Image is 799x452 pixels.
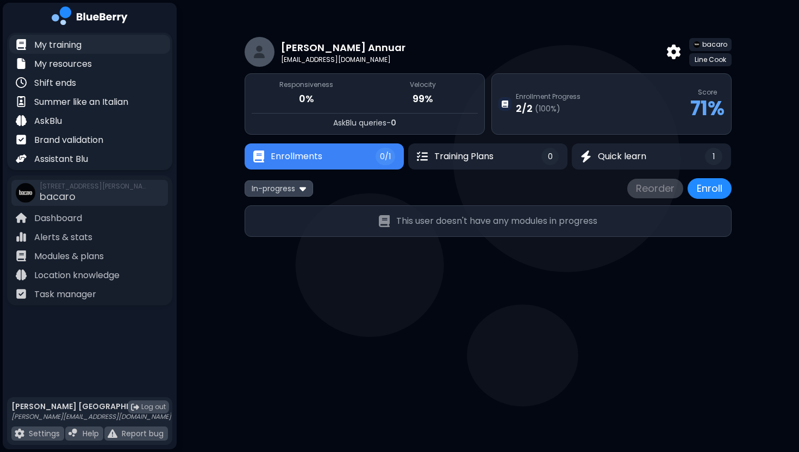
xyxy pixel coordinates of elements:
[535,104,560,114] span: ( 100 %)
[34,134,103,147] p: Brand validation
[34,96,128,109] p: Summer like an Italian
[52,7,128,29] img: company logo
[16,231,27,242] img: file icon
[689,53,732,66] div: Line Cook
[245,37,274,67] img: restaurant
[690,88,725,97] p: Score
[34,250,104,263] p: Modules & plans
[40,182,148,191] span: [STREET_ADDRESS][PERSON_NAME]
[713,152,715,161] span: 1
[252,118,478,128] p: -
[417,151,428,162] img: Training Plans
[688,178,732,199] button: Enroll
[34,212,82,225] p: Dashboard
[548,152,553,161] span: 0
[34,288,96,301] p: Task manager
[131,403,139,411] img: logout
[572,143,731,169] button: Quick learnQuick learn1
[34,115,62,128] p: AskBlu
[245,143,404,169] button: EnrollmentsEnrollments0/1
[516,92,580,101] p: Enrollment Progress
[598,150,646,163] span: Quick learn
[271,150,322,163] span: Enrollments
[34,231,92,244] p: Alerts & stats
[16,183,35,203] img: company thumbnail
[379,215,390,228] img: No teams
[15,429,24,438] img: file icon
[29,429,60,438] p: Settings
[502,101,508,108] img: Enrollment Progress
[16,115,27,126] img: file icon
[391,117,396,128] span: 0
[68,429,78,438] img: file icon
[16,269,27,280] img: file icon
[281,40,405,55] p: [PERSON_NAME] Annuar
[368,80,478,89] p: Velocity
[580,150,591,163] img: Quick learn
[702,40,727,49] span: bacaro
[396,215,597,228] p: This user doesn't have any modules in progress
[34,39,82,52] p: My training
[333,117,386,128] span: AskBlu queries
[253,150,264,163] img: Enrollments
[667,45,681,59] img: back arrow
[16,288,27,299] img: file icon
[83,429,99,438] p: Help
[16,212,27,223] img: file icon
[252,80,361,89] p: Responsiveness
[141,403,166,411] span: Log out
[299,183,306,193] img: dropdown
[16,134,27,145] img: file icon
[122,429,164,438] p: Report bug
[16,96,27,107] img: file icon
[252,91,361,106] p: 0%
[408,143,567,169] button: Training PlansTraining Plans0
[380,152,391,161] span: 0/1
[690,97,725,121] p: 71 %
[16,153,27,164] img: file icon
[434,150,494,163] span: Training Plans
[368,91,478,106] p: 99%
[108,429,117,438] img: file icon
[34,153,88,166] p: Assistant Blu
[16,58,27,69] img: file icon
[11,401,171,411] p: [PERSON_NAME] [GEOGRAPHIC_DATA]
[516,101,533,116] p: 2 / 2
[16,250,27,261] img: file icon
[252,184,295,193] span: In-progress
[40,190,76,203] span: bacaro
[34,58,92,71] p: My resources
[16,77,27,88] img: file icon
[281,55,414,64] p: [EMAIL_ADDRESS][DOMAIN_NAME]
[16,39,27,50] img: file icon
[694,41,700,48] img: company thumbnail
[11,412,171,421] p: [PERSON_NAME][EMAIL_ADDRESS][DOMAIN_NAME]
[34,269,120,282] p: Location knowledge
[34,77,76,90] p: Shift ends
